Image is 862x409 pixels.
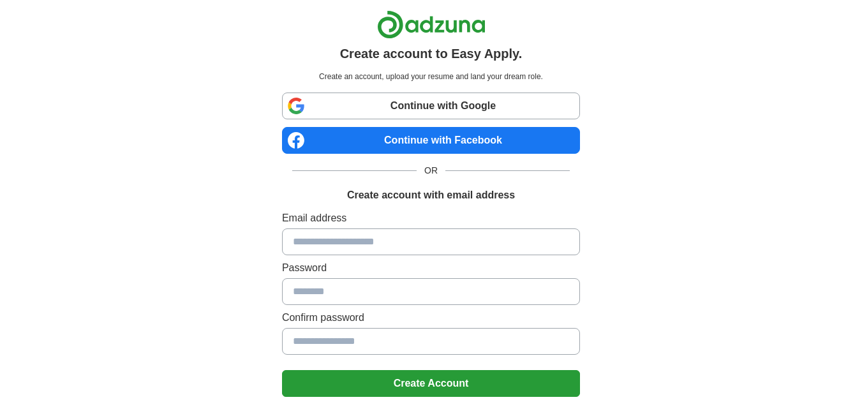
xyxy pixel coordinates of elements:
[347,188,515,203] h1: Create account with email address
[377,10,486,39] img: Adzuna logo
[285,71,577,82] p: Create an account, upload your resume and land your dream role.
[282,93,580,119] a: Continue with Google
[282,211,580,226] label: Email address
[282,310,580,325] label: Confirm password
[417,164,445,177] span: OR
[282,260,580,276] label: Password
[340,44,523,63] h1: Create account to Easy Apply.
[282,370,580,397] button: Create Account
[282,127,580,154] a: Continue with Facebook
